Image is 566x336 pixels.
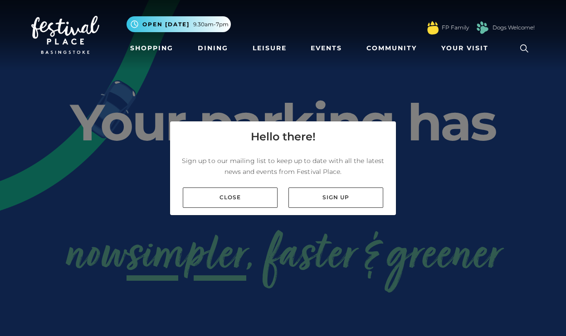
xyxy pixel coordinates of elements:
[127,16,231,32] button: Open [DATE] 9.30am-7pm
[183,187,278,208] a: Close
[251,129,316,145] h4: Hello there!
[307,40,346,57] a: Events
[493,24,535,32] a: Dogs Welcome!
[194,40,232,57] a: Dining
[193,20,229,29] span: 9.30am-7pm
[177,155,389,177] p: Sign up to our mailing list to keep up to date with all the latest news and events from Festival ...
[31,16,99,54] img: Festival Place Logo
[288,187,383,208] a: Sign up
[127,40,177,57] a: Shopping
[363,40,420,57] a: Community
[142,20,190,29] span: Open [DATE]
[438,40,497,57] a: Your Visit
[249,40,290,57] a: Leisure
[441,43,488,53] span: Your Visit
[442,24,469,32] a: FP Family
